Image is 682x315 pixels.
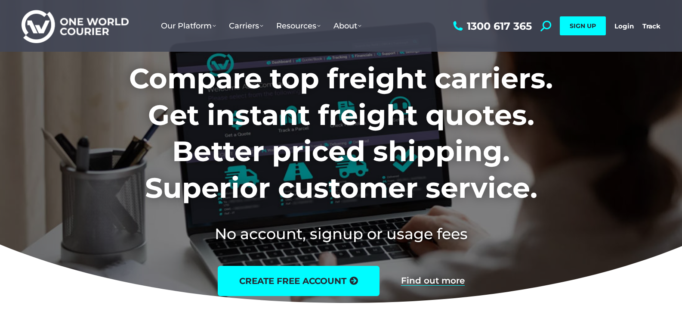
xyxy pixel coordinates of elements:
[401,276,465,286] a: Find out more
[154,12,222,39] a: Our Platform
[451,21,532,31] a: 1300 617 365
[161,21,216,31] span: Our Platform
[276,21,321,31] span: Resources
[22,9,129,44] img: One World Courier
[229,21,263,31] span: Carriers
[72,223,610,244] h2: No account, signup or usage fees
[570,22,596,30] span: SIGN UP
[642,22,660,30] a: Track
[270,12,327,39] a: Resources
[327,12,368,39] a: About
[72,60,610,206] h1: Compare top freight carriers. Get instant freight quotes. Better priced shipping. Superior custom...
[222,12,270,39] a: Carriers
[218,266,380,296] a: create free account
[614,22,634,30] a: Login
[333,21,361,31] span: About
[560,16,606,35] a: SIGN UP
